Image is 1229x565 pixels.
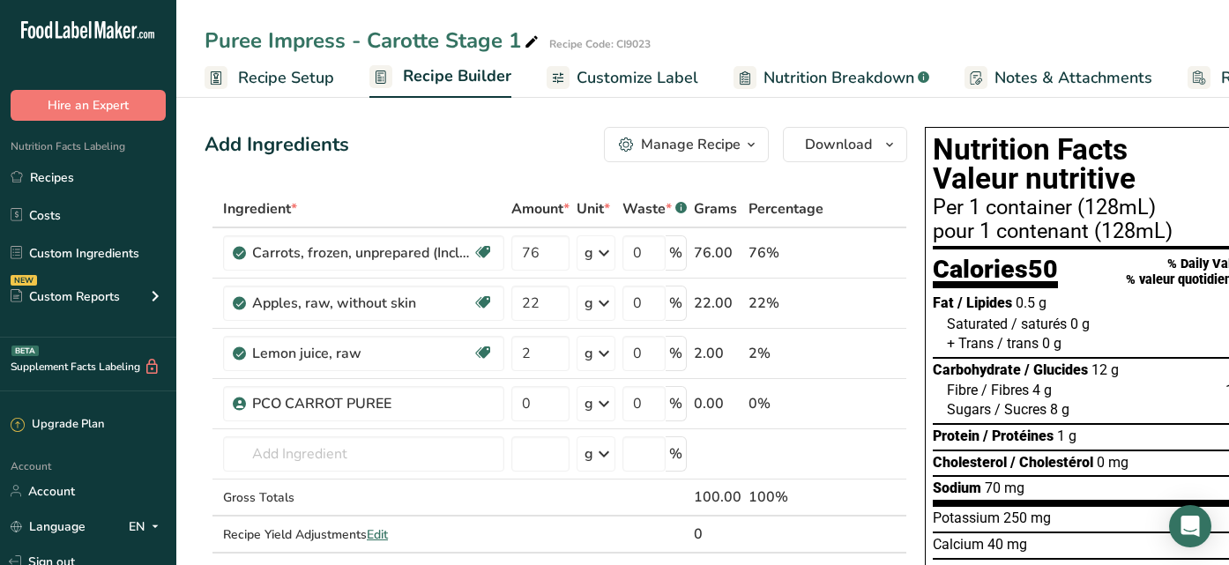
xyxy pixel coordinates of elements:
div: 100% [749,487,823,508]
span: Saturated [947,316,1008,332]
div: Recipe Yield Adjustments [223,525,504,544]
div: Gross Totals [223,488,504,507]
input: Add Ingredient [223,436,504,472]
div: Open Intercom Messenger [1169,505,1211,547]
button: Download [783,127,907,162]
div: Puree Impress - Carotte Stage 1 [205,25,542,56]
span: / Glucides [1024,361,1088,378]
div: Calories [933,256,1058,289]
span: Fat [933,294,954,311]
span: / Cholestérol [1010,454,1093,471]
span: 0 g [1042,335,1061,352]
span: 1 g [1057,427,1076,444]
span: 12 g [1091,361,1119,378]
span: 0 mg [1097,454,1128,471]
div: Add Ingredients [205,130,349,160]
span: 250 mg [1003,509,1051,526]
span: Fibre [947,382,978,398]
a: Recipe Builder [369,56,511,99]
span: + Trans [947,335,994,352]
span: 8 g [1050,401,1069,418]
div: g [585,242,593,264]
div: NEW [11,275,37,286]
button: Manage Recipe [604,127,769,162]
div: 100.00 [694,487,741,508]
div: 22.00 [694,293,741,314]
div: Waste [622,198,687,219]
span: Sugars [947,401,991,418]
div: Lemon juice, raw [252,343,473,364]
div: Custom Reports [11,287,120,306]
span: Notes & Attachments [994,66,1152,90]
span: 50 [1028,254,1058,284]
div: 76.00 [694,242,741,264]
span: Percentage [749,198,823,219]
div: g [585,443,593,465]
div: 0 [694,524,741,545]
div: Carrots, frozen, unprepared (Includes foods for USDA's Food Distribution Program) [252,242,473,264]
span: Grams [694,198,737,219]
span: Calcium [933,536,984,553]
span: Carbohydrate [933,361,1021,378]
span: Customize Label [577,66,698,90]
div: PCO CARROT PUREE [252,393,473,414]
span: Potassium [933,509,1000,526]
div: Upgrade Plan [11,416,104,434]
div: Apples, raw, without skin [252,293,473,314]
button: Hire an Expert [11,90,166,121]
span: Nutrition Breakdown [763,66,914,90]
a: Nutrition Breakdown [734,58,929,98]
span: Sodium [933,480,981,496]
div: g [585,393,593,414]
div: EN [129,516,166,537]
span: Cholesterol [933,454,1007,471]
div: Manage Recipe [641,134,741,155]
div: Recipe Code: CI9023 [549,36,651,52]
div: 0.00 [694,393,741,414]
div: 76% [749,242,823,264]
span: Ingredient [223,198,297,219]
span: 0.5 g [1016,294,1047,311]
span: Unit [577,198,610,219]
a: Customize Label [547,58,698,98]
span: Download [805,134,872,155]
span: / saturés [1011,316,1067,332]
div: 2.00 [694,343,741,364]
span: 70 mg [985,480,1024,496]
span: / trans [997,335,1039,352]
span: Amount [511,198,570,219]
span: Recipe Builder [403,64,511,88]
div: g [585,343,593,364]
span: 4 g [1032,382,1052,398]
span: / Lipides [957,294,1012,311]
a: Language [11,511,86,542]
span: / Sucres [994,401,1047,418]
span: 0 g [1070,316,1090,332]
div: g [585,293,593,314]
div: 2% [749,343,823,364]
span: Recipe Setup [238,66,334,90]
span: / Fibres [981,382,1029,398]
div: BETA [11,346,39,356]
div: 22% [749,293,823,314]
span: Protein [933,427,979,444]
span: 40 mg [987,536,1027,553]
div: 0% [749,393,823,414]
a: Notes & Attachments [965,58,1152,98]
a: Recipe Setup [205,58,334,98]
span: Edit [367,526,388,543]
span: / Protéines [983,427,1054,444]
